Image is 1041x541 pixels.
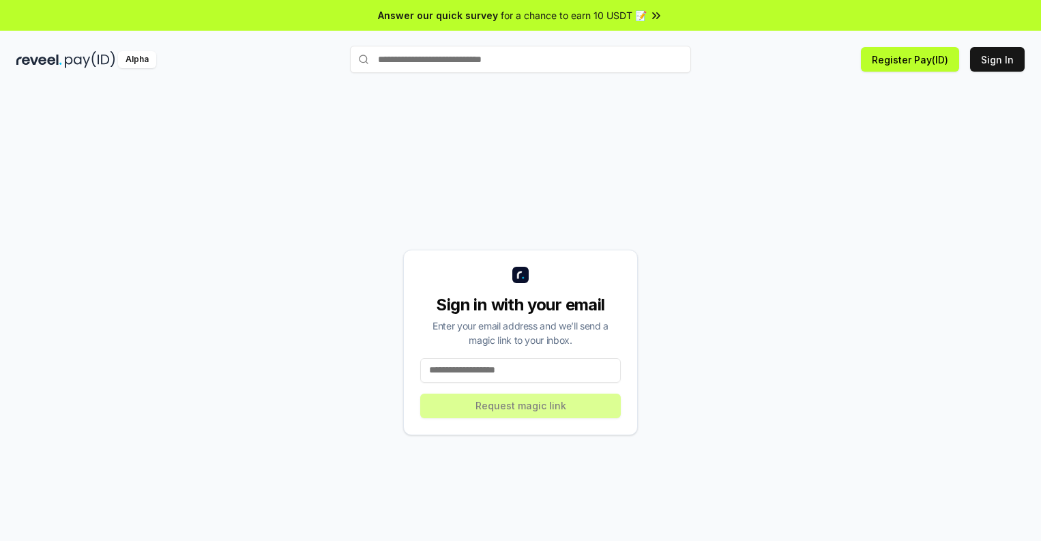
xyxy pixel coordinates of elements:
button: Sign In [970,47,1025,72]
img: pay_id [65,51,115,68]
span: for a chance to earn 10 USDT 📝 [501,8,647,23]
div: Sign in with your email [420,294,621,316]
div: Alpha [118,51,156,68]
button: Register Pay(ID) [861,47,959,72]
img: logo_small [512,267,529,283]
img: reveel_dark [16,51,62,68]
span: Answer our quick survey [378,8,498,23]
div: Enter your email address and we’ll send a magic link to your inbox. [420,319,621,347]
